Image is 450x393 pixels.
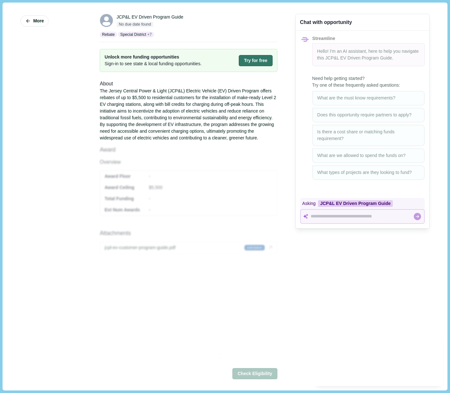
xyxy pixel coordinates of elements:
p: Rebate [102,32,115,37]
button: Check Eligibility [232,368,277,379]
span: More [33,18,44,24]
div: JCP&L EV Driven Program Guide [318,200,393,207]
span: Unlock more funding opportunities [105,54,202,60]
span: Streamline [312,36,335,41]
span: No due date found [117,22,153,28]
div: About [100,80,277,88]
span: JCP&L EV Driven Program Guide [325,55,392,60]
div: JCP&L EV Driven Program Guide [117,14,183,20]
div: Chat with opportunity [300,19,352,26]
svg: avatar [100,14,113,27]
span: + 7 [147,32,152,37]
button: Try for free [239,55,272,66]
div: Asking [300,198,425,209]
button: More [20,15,49,27]
span: Need help getting started? Try one of these frequently asked questions: [312,75,425,89]
span: Hello! I'm an AI assistant, here to help you navigate this . [317,49,419,60]
div: The Jersey Central Power & Light (JCP&L) Electric Vehicle (EV) Driven Program offers rebates of u... [100,88,277,141]
p: Special District [120,32,146,37]
span: Sign-in to see state & local funding opportunities. [105,60,202,67]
